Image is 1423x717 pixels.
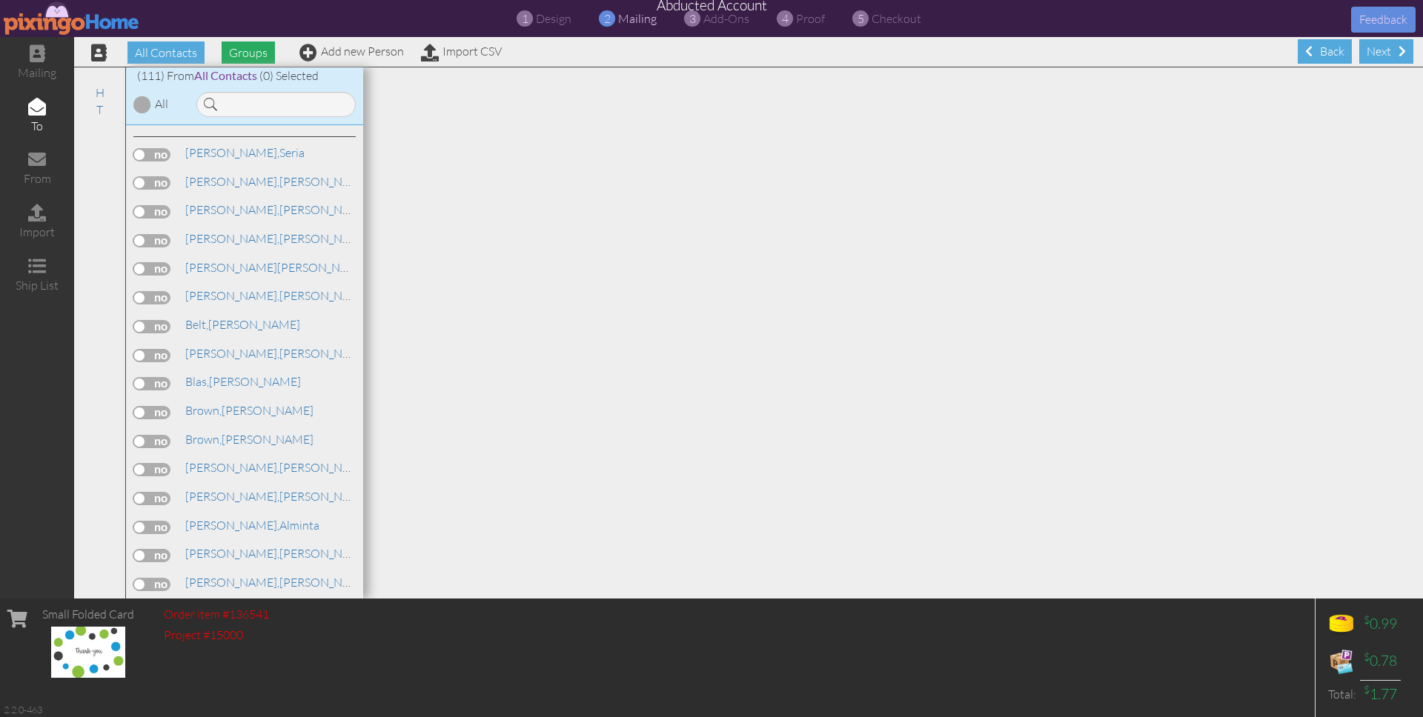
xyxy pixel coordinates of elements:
a: [PERSON_NAME] [184,287,373,304]
span: [PERSON_NAME] [185,260,277,275]
a: [PERSON_NAME] [184,487,373,505]
td: 0.78 [1360,643,1401,680]
span: 2 [604,10,611,27]
span: [PERSON_NAME], [185,202,279,217]
div: Next [1359,39,1413,64]
span: [PERSON_NAME], [185,346,279,361]
span: All Contacts [194,68,257,82]
a: [PERSON_NAME] [184,430,315,448]
sup: $ [1364,650,1370,663]
div: Order item #136541 [164,606,269,623]
span: 4 [782,10,789,27]
a: [PERSON_NAME] [184,173,373,190]
td: 0.99 [1360,606,1401,643]
span: Belt, [185,317,208,332]
img: points-icon.png [1327,610,1356,639]
img: pixingo logo [4,1,140,35]
span: 1 [522,10,528,27]
a: [PERSON_NAME] [184,316,302,333]
a: [PERSON_NAME] [184,230,373,247]
span: [PERSON_NAME], [185,145,279,160]
span: design [536,11,571,26]
span: 3 [689,10,696,27]
a: [PERSON_NAME] [184,573,373,591]
sup: $ [1364,613,1370,626]
span: add-ons [703,11,749,26]
span: Blas, [185,374,209,389]
span: [PERSON_NAME], [185,174,279,189]
a: [PERSON_NAME] [184,201,373,219]
td: 1.77 [1360,680,1401,708]
span: (0) Selected [259,68,319,83]
span: checkout [872,11,921,26]
a: T [89,101,110,119]
span: Brown, [185,403,222,418]
a: [PERSON_NAME] [184,259,371,276]
span: proof [796,11,825,26]
a: [PERSON_NAME] [184,401,315,419]
sup: $ [1364,683,1370,696]
a: [PERSON_NAME] [184,544,373,562]
span: mailing [618,11,657,26]
a: Add new Person [299,44,404,59]
span: [PERSON_NAME], [185,288,279,303]
a: Import CSV [421,44,502,59]
a: [PERSON_NAME] [184,344,373,362]
a: Alminta [184,516,321,534]
a: H [88,84,112,101]
span: 5 [858,10,864,27]
div: (111) From [126,67,363,84]
td: Total: [1323,680,1360,708]
div: Small Folded Card [42,606,134,623]
img: expense-icon.png [1327,647,1356,676]
div: 2.2.0-463 [4,703,42,716]
div: All [155,96,168,113]
span: All Contacts [127,41,205,64]
div: Project #15000 [164,627,269,644]
span: Brown, [185,432,222,447]
button: Feedback [1351,7,1416,33]
a: Seria [184,144,306,161]
span: [PERSON_NAME], [185,231,279,246]
span: [PERSON_NAME], [185,518,279,533]
span: [PERSON_NAME], [185,489,279,504]
a: [PERSON_NAME] [184,458,373,476]
span: [PERSON_NAME], [185,460,279,475]
span: [PERSON_NAME], [185,575,279,590]
span: [PERSON_NAME], [185,546,279,561]
img: 136368-1-1759426103865-b071b36e1f561249-qa.jpg [51,627,125,678]
span: Groups [222,41,275,64]
div: Back [1298,39,1352,64]
a: [PERSON_NAME] [184,373,302,390]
